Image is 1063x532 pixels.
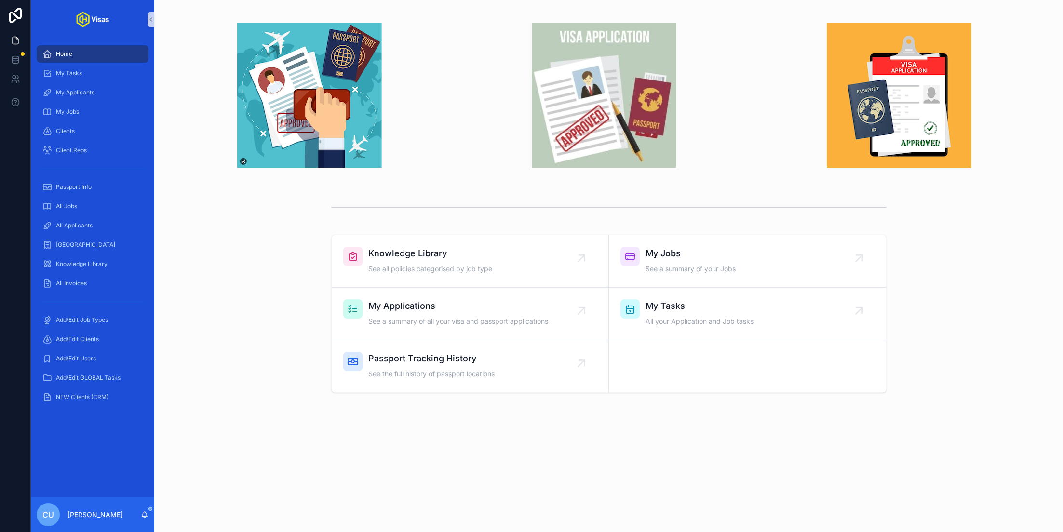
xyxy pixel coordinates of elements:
[56,355,96,362] span: Add/Edit Users
[56,222,93,229] span: All Applicants
[37,331,148,348] a: Add/Edit Clients
[532,23,676,168] img: 23833-_img2.jpg
[56,183,92,191] span: Passport Info
[37,275,148,292] a: All Invoices
[37,178,148,196] a: Passport Info
[646,299,754,313] span: My Tasks
[37,122,148,140] a: Clients
[37,369,148,386] a: Add/Edit GLOBAL Tasks
[56,279,87,287] span: All Invoices
[56,69,82,77] span: My Tasks
[237,23,382,168] img: 23832-_img1.png
[37,45,148,63] a: Home
[37,217,148,234] a: All Applicants
[368,352,495,365] span: Passport Tracking History
[332,288,609,340] a: My ApplicationsSee a summary of all your visa and passport applications
[37,388,148,406] a: NEW Clients (CRM)
[37,103,148,120] a: My Jobs
[827,23,971,168] img: 23834-_img3.png
[56,89,94,96] span: My Applicants
[646,317,754,326] span: All your Application and Job tasks
[56,335,99,343] span: Add/Edit Clients
[56,260,108,268] span: Knowledge Library
[368,369,495,379] span: See the full history of passport locations
[37,255,148,273] a: Knowledge Library
[646,247,736,260] span: My Jobs
[37,65,148,82] a: My Tasks
[646,264,736,274] span: See a summary of your Jobs
[56,50,72,58] span: Home
[332,340,609,392] a: Passport Tracking HistorySee the full history of passport locations
[332,235,609,288] a: Knowledge LibrarySee all policies categorised by job type
[42,509,54,520] span: CU
[56,146,87,154] span: Client Reps
[37,236,148,253] a: [GEOGRAPHIC_DATA]
[56,316,108,324] span: Add/Edit Job Types
[56,393,108,401] span: NEW Clients (CRM)
[368,247,492,260] span: Knowledge Library
[368,299,548,313] span: My Applications
[67,510,123,519] p: [PERSON_NAME]
[37,311,148,329] a: Add/Edit Job Types
[56,241,115,249] span: [GEOGRAPHIC_DATA]
[609,288,886,340] a: My TasksAll your Application and Job tasks
[76,12,109,27] img: App logo
[37,142,148,159] a: Client Reps
[31,39,154,418] div: scrollable content
[56,374,121,382] span: Add/Edit GLOBAL Tasks
[56,108,79,116] span: My Jobs
[37,198,148,215] a: All Jobs
[368,317,548,326] span: See a summary of all your visa and passport applications
[56,202,77,210] span: All Jobs
[56,127,75,135] span: Clients
[37,84,148,101] a: My Applicants
[609,235,886,288] a: My JobsSee a summary of your Jobs
[37,350,148,367] a: Add/Edit Users
[368,264,492,274] span: See all policies categorised by job type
